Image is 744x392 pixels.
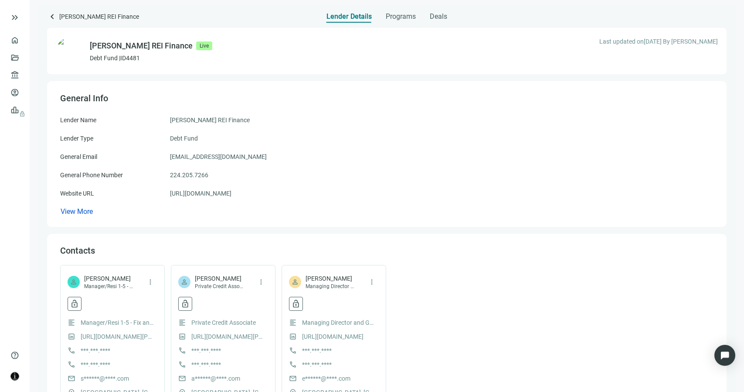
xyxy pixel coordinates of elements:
span: call [178,361,186,368]
span: Private Credit Associate [195,283,245,290]
span: 224.205.7266 [170,170,208,180]
span: more_vert [146,278,154,286]
button: more_vert [254,275,268,289]
span: View More [61,207,93,216]
img: 892ec110-48c5-4e5d-b32d-80237583720c [56,37,85,65]
span: Lender Details [326,12,372,21]
button: more_vert [365,275,379,289]
span: lock_open [70,299,79,308]
span: [PERSON_NAME] [84,274,134,283]
span: Contacts [60,245,95,256]
span: General Phone Number [60,172,123,179]
button: View More [60,207,93,216]
span: General Info [60,93,108,103]
span: format_align_left [178,319,186,327]
span: lock_open [292,299,300,308]
span: [EMAIL_ADDRESS][DOMAIN_NAME] [170,152,267,162]
button: keyboard_double_arrow_right [10,12,20,23]
span: call [68,347,75,354]
span: [PERSON_NAME] [306,274,356,283]
span: [PERSON_NAME] [195,274,245,283]
span: [PERSON_NAME] REI Finance [170,115,250,125]
a: [URL][DOMAIN_NAME][PERSON_NAME] [191,332,265,341]
span: Deals [430,12,447,21]
span: lock_open [181,299,190,308]
span: person [180,278,188,286]
span: more_vert [368,278,376,286]
a: [URL][DOMAIN_NAME] [170,189,231,198]
div: [PERSON_NAME] REI Finance [90,40,193,52]
div: Open Intercom Messenger [714,345,735,366]
span: Last updated on [DATE] By [PERSON_NAME] [599,37,718,46]
span: person [291,278,299,286]
span: format_align_left [68,319,75,327]
span: Private Credit Associate [191,318,256,327]
span: keyboard_arrow_left [47,11,58,22]
span: call [68,361,75,368]
a: [URL][DOMAIN_NAME][PERSON_NAME] [81,332,155,341]
span: Website URL [60,190,94,197]
img: avatar [11,372,19,380]
span: call [289,347,297,354]
span: Managing Director and General Counsel [302,318,376,327]
span: call [289,361,297,368]
span: Manager/Resi 1-5 - Fix and Flip Loans [84,283,134,290]
span: person [70,278,78,286]
button: more_vert [143,275,157,289]
span: help [10,351,19,360]
a: [URL][DOMAIN_NAME] [302,332,364,341]
a: keyboard_arrow_left [47,11,58,23]
span: Lender Name [60,117,96,124]
span: more_vert [257,278,265,286]
span: Debt Fund [170,134,198,143]
span: format_align_left [289,319,297,327]
p: Debt Fund | ID 4481 [90,54,212,62]
span: mail [289,375,297,382]
span: Lender Type [60,135,93,142]
span: Manager/Resi 1-5 - Fix and Flip Loans [81,318,155,327]
button: lock_open [289,297,303,311]
span: mail [68,375,75,382]
span: General Email [60,153,97,160]
span: call [178,347,186,354]
span: Live [196,41,212,50]
span: mail [178,375,186,382]
span: Programs [386,12,416,21]
button: lock_open [178,297,192,311]
span: Managing Director and General Counsel [306,283,356,290]
button: lock_open [68,297,82,311]
span: [PERSON_NAME] REI Finance [59,11,139,23]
